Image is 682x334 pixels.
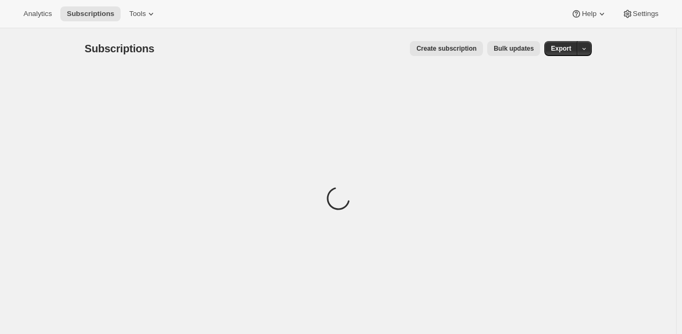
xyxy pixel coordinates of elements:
span: Bulk updates [494,44,534,53]
span: Settings [633,10,659,18]
button: Tools [123,6,163,21]
button: Analytics [17,6,58,21]
span: Help [582,10,596,18]
button: Bulk updates [487,41,540,56]
span: Subscriptions [67,10,114,18]
span: Create subscription [416,44,477,53]
button: Help [565,6,613,21]
span: Analytics [23,10,52,18]
button: Create subscription [410,41,483,56]
button: Export [544,41,577,56]
span: Tools [129,10,146,18]
button: Settings [616,6,665,21]
span: Export [551,44,571,53]
span: Subscriptions [85,43,155,54]
button: Subscriptions [60,6,121,21]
